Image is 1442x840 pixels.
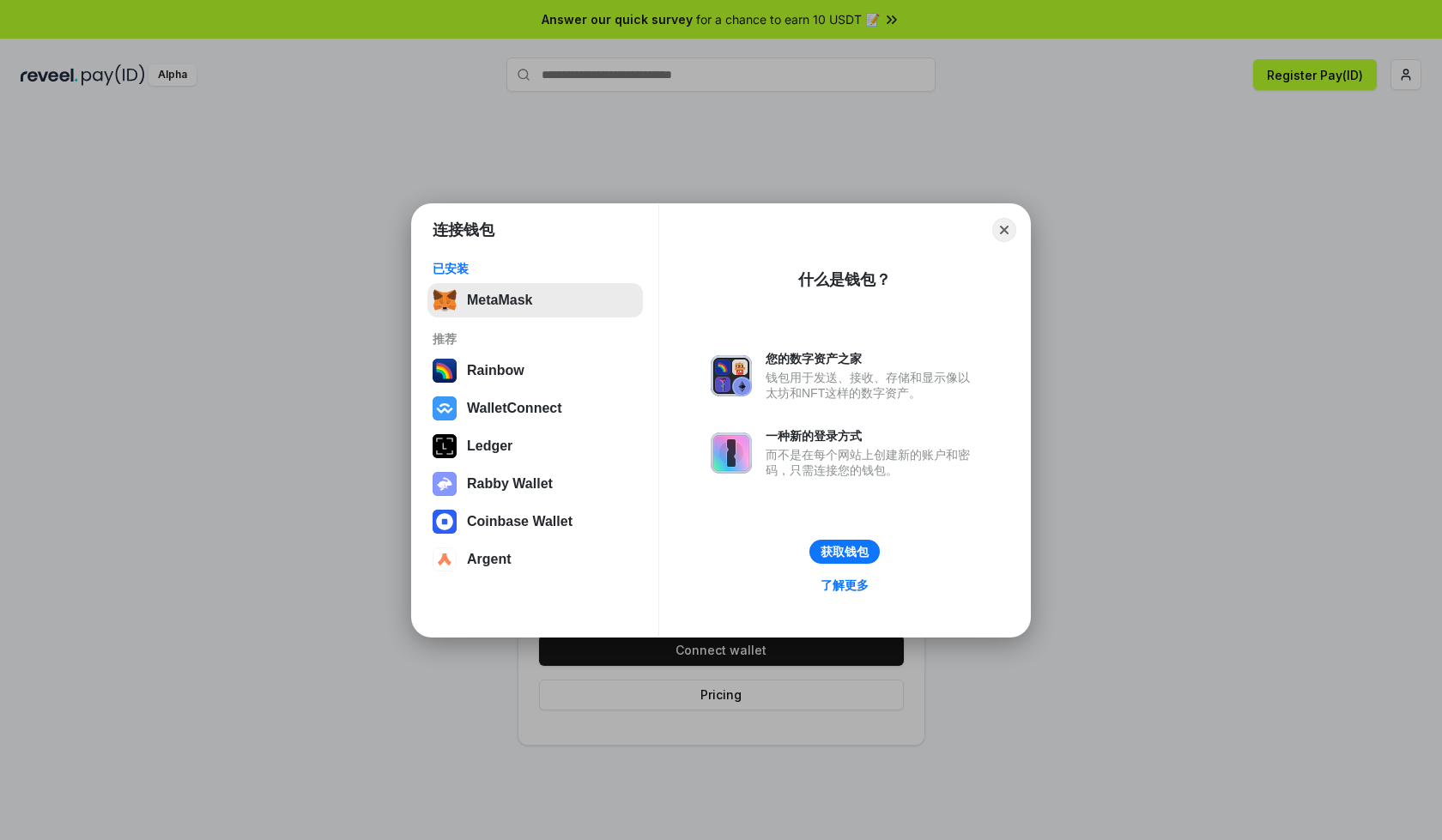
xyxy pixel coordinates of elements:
[992,218,1016,242] button: Close
[427,391,643,426] button: WalletConnect
[809,540,880,564] button: 获取钱包
[467,438,512,454] div: Ledger
[810,574,879,596] a: 了解更多
[433,261,638,276] div: 已安装
[766,370,978,401] div: 钱包用于发送、接收、存储和显示像以太坊和NFT这样的数字资产。
[427,429,643,463] button: Ledger
[821,544,869,559] div: 获取钱包
[427,542,643,577] button: Argent
[798,269,891,290] div: 什么是钱包？
[433,396,457,420] img: svg+xml,%3Csvg%20width%3D%2228%22%20height%3D%2228%22%20viewBox%3D%220%200%2028%2028%22%20fill%3D...
[821,577,869,593] div: 了解更多
[433,288,457,312] img: svg+xml,%3Csvg%20fill%3D%22none%22%20height%3D%2233%22%20viewBox%3D%220%200%2035%2033%22%20width%...
[467,401,562,416] div: WalletConnect
[433,359,457,383] img: svg+xml,%3Csvg%20width%3D%22120%22%20height%3D%22120%22%20viewBox%3D%220%200%20120%20120%22%20fil...
[766,351,978,366] div: 您的数字资产之家
[427,354,643,388] button: Rainbow
[467,476,553,492] div: Rabby Wallet
[433,472,457,496] img: svg+xml,%3Csvg%20xmlns%3D%22http%3A%2F%2Fwww.w3.org%2F2000%2Fsvg%22%20fill%3D%22none%22%20viewBox...
[766,447,978,478] div: 而不是在每个网站上创建新的账户和密码，只需连接您的钱包。
[433,331,638,347] div: 推荐
[467,363,524,378] div: Rainbow
[433,547,457,571] img: svg+xml,%3Csvg%20width%3D%2228%22%20height%3D%2228%22%20viewBox%3D%220%200%2028%2028%22%20fill%3D...
[711,432,752,474] img: svg+xml,%3Csvg%20xmlns%3D%22http%3A%2F%2Fwww.w3.org%2F2000%2Fsvg%22%20fill%3D%22none%22%20viewBox...
[433,434,457,458] img: svg+xml,%3Csvg%20xmlns%3D%22http%3A%2F%2Fwww.w3.org%2F2000%2Fsvg%22%20width%3D%2228%22%20height%3...
[467,293,532,308] div: MetaMask
[467,552,512,567] div: Argent
[427,283,643,317] button: MetaMask
[433,510,457,534] img: svg+xml,%3Csvg%20width%3D%2228%22%20height%3D%2228%22%20viewBox%3D%220%200%2028%2028%22%20fill%3D...
[433,220,494,240] h1: 连接钱包
[467,514,573,529] div: Coinbase Wallet
[427,505,643,539] button: Coinbase Wallet
[766,428,978,444] div: 一种新的登录方式
[427,467,643,501] button: Rabby Wallet
[711,355,752,396] img: svg+xml,%3Csvg%20xmlns%3D%22http%3A%2F%2Fwww.w3.org%2F2000%2Fsvg%22%20fill%3D%22none%22%20viewBox...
